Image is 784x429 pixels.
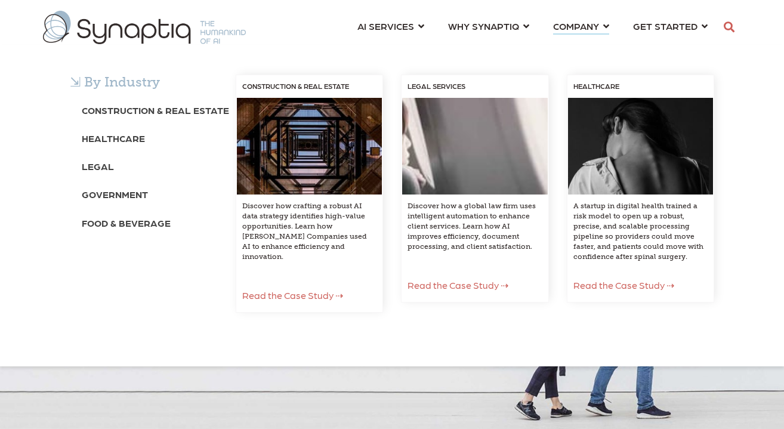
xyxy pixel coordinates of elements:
[633,18,697,34] span: GET STARTED
[448,18,519,34] span: WHY SYNAPTIQ
[43,11,246,44] img: synaptiq logo-1
[345,6,720,49] nav: menu
[448,15,529,37] a: WHY SYNAPTIQ
[357,18,414,34] span: AI SERVICES
[553,15,609,37] a: COMPANY
[553,18,599,34] span: COMPANY
[357,15,424,37] a: AI SERVICES
[633,15,708,37] a: GET STARTED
